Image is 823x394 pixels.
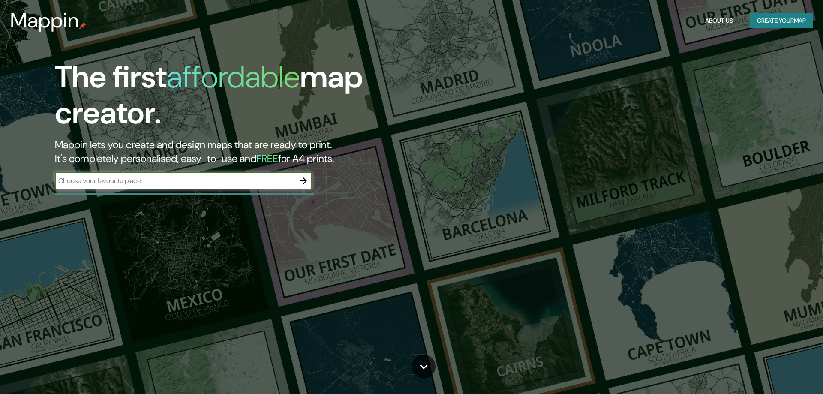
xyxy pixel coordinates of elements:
[55,138,466,165] h2: Mappin lets you create and design maps that are ready to print. It's completely personalised, eas...
[55,59,466,138] h1: The first map creator.
[702,13,736,29] button: About Us
[256,152,278,165] h5: FREE
[10,9,79,33] h3: Mappin
[79,22,86,29] img: mappin-pin
[55,176,295,186] input: Choose your favourite place
[750,13,813,29] button: Create yourmap
[167,57,300,97] h1: affordable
